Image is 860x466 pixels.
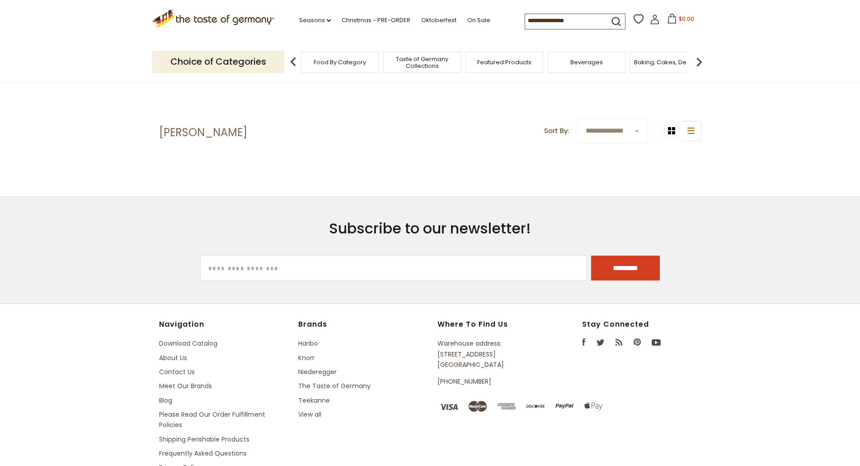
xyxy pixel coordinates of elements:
[152,51,284,73] p: Choice of Categories
[634,59,704,66] a: Baking, Cakes, Desserts
[284,53,302,71] img: previous arrow
[299,15,331,25] a: Seasons
[544,125,569,137] label: Sort By:
[386,56,458,69] a: Taste of Germany Collections
[298,396,330,405] a: Teekanne
[662,14,700,27] button: $0.00
[298,353,315,362] a: Knorr
[159,435,249,444] a: Shipping Perishable Products
[298,367,337,376] a: Niederegger
[159,410,265,429] a: Please Read Our Order Fulfillment Policies
[342,15,410,25] a: Christmas - PRE-ORDER
[690,53,708,71] img: next arrow
[298,381,371,390] a: The Taste of Germany
[467,15,490,25] a: On Sale
[421,15,456,25] a: Oktoberfest
[159,353,187,362] a: About Us
[437,338,540,370] p: Warehouse address: [STREET_ADDRESS] [GEOGRAPHIC_DATA]
[200,219,660,238] h3: Subscribe to our newsletter!
[159,126,247,139] h1: [PERSON_NAME]
[437,376,540,387] p: [PHONE_NUMBER]
[159,396,172,405] a: Blog
[159,339,217,348] a: Download Catalog
[314,59,366,66] a: Food By Category
[298,339,318,348] a: Haribo
[159,320,289,329] h4: Navigation
[159,367,195,376] a: Contact Us
[298,410,321,419] a: View all
[159,381,212,390] a: Meet Our Brands
[159,449,247,458] a: Frequently Asked Questions
[570,59,603,66] a: Beverages
[477,59,531,66] a: Featured Products
[298,320,428,329] h4: Brands
[437,320,540,329] h4: Where to find us
[679,15,694,23] span: $0.00
[582,320,701,329] h4: Stay Connected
